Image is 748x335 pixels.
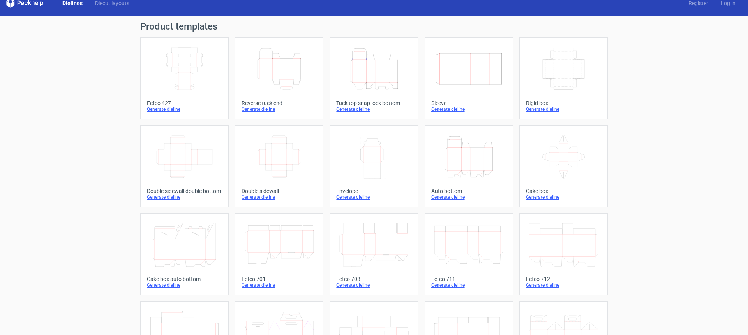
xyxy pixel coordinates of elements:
[336,194,411,200] div: Generate dieline
[519,125,608,207] a: Cake boxGenerate dieline
[140,125,229,207] a: Double sidewall double bottomGenerate dieline
[140,37,229,119] a: Fefco 427Generate dieline
[147,100,222,106] div: Fefco 427
[147,106,222,112] div: Generate dieline
[431,188,506,194] div: Auto bottom
[336,100,411,106] div: Tuck top snap lock bottom
[147,194,222,200] div: Generate dieline
[235,37,323,119] a: Reverse tuck endGenerate dieline
[526,276,601,282] div: Fefco 712
[235,125,323,207] a: Double sidewallGenerate dieline
[519,213,608,295] a: Fefco 712Generate dieline
[526,106,601,112] div: Generate dieline
[242,282,317,288] div: Generate dieline
[242,194,317,200] div: Generate dieline
[140,213,229,295] a: Cake box auto bottomGenerate dieline
[431,276,506,282] div: Fefco 711
[336,276,411,282] div: Fefco 703
[242,276,317,282] div: Fefco 701
[431,282,506,288] div: Generate dieline
[147,276,222,282] div: Cake box auto bottom
[526,188,601,194] div: Cake box
[336,282,411,288] div: Generate dieline
[336,106,411,112] div: Generate dieline
[431,194,506,200] div: Generate dieline
[526,194,601,200] div: Generate dieline
[425,213,513,295] a: Fefco 711Generate dieline
[140,22,608,31] h1: Product templates
[330,213,418,295] a: Fefco 703Generate dieline
[526,100,601,106] div: Rigid box
[242,188,317,194] div: Double sidewall
[147,188,222,194] div: Double sidewall double bottom
[147,282,222,288] div: Generate dieline
[330,125,418,207] a: EnvelopeGenerate dieline
[336,188,411,194] div: Envelope
[431,100,506,106] div: Sleeve
[425,125,513,207] a: Auto bottomGenerate dieline
[242,106,317,112] div: Generate dieline
[526,282,601,288] div: Generate dieline
[431,106,506,112] div: Generate dieline
[242,100,317,106] div: Reverse tuck end
[330,37,418,119] a: Tuck top snap lock bottomGenerate dieline
[235,213,323,295] a: Fefco 701Generate dieline
[519,37,608,119] a: Rigid boxGenerate dieline
[425,37,513,119] a: SleeveGenerate dieline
